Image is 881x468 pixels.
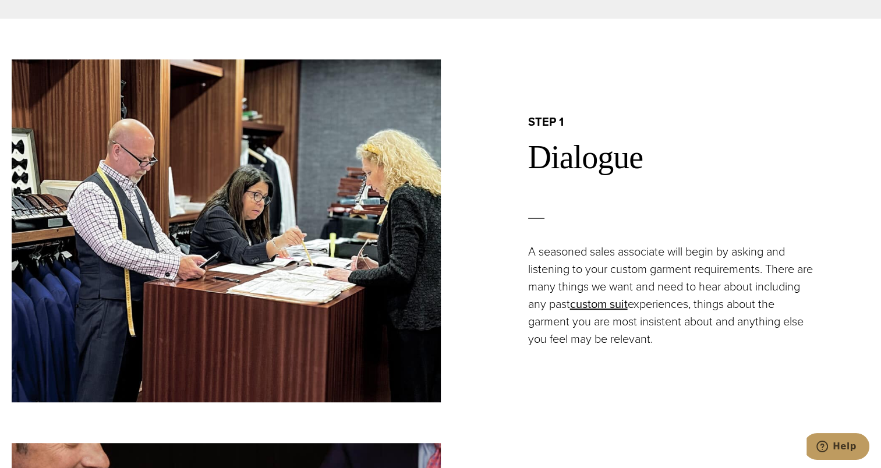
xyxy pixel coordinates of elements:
h2: Dialogue [528,138,870,177]
h2: step 1 [528,114,870,129]
iframe: Opens a widget where you can chat to one of our agents [806,433,869,462]
a: custom suit [570,295,628,313]
img: Three Alan David employees discussing a set of client measurements [12,59,441,402]
p: A seasoned sales associate will begin by asking and listening to your custom garment requirements... [528,243,817,348]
